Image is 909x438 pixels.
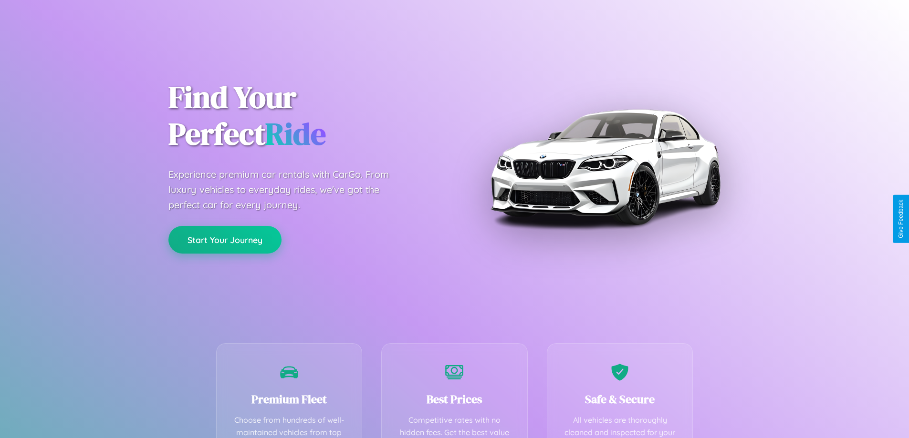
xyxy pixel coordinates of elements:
h3: Safe & Secure [562,391,679,407]
div: Give Feedback [898,200,904,238]
span: Ride [265,113,326,154]
h3: Premium Fleet [231,391,348,407]
button: Start Your Journey [168,226,282,254]
h1: Find Your Perfect [168,79,440,153]
img: Premium BMW car rental vehicle [486,48,724,286]
p: Experience premium car rentals with CarGo. From luxury vehicles to everyday rides, we've got the ... [168,167,407,213]
h3: Best Prices [396,391,513,407]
